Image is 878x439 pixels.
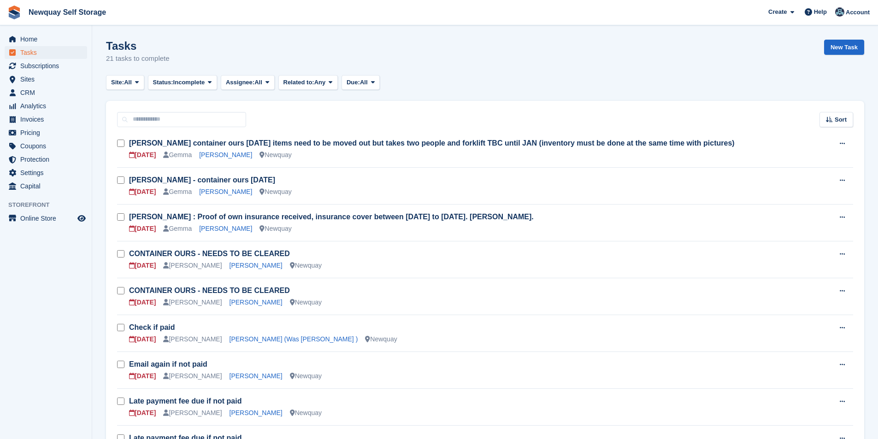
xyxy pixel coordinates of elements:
a: menu [5,59,87,72]
span: Create [768,7,787,17]
a: [PERSON_NAME] : Proof of own insurance received, insurance cover between [DATE] to [DATE]. [PERSO... [129,213,534,221]
a: [PERSON_NAME] [230,262,283,269]
a: [PERSON_NAME] container ours [DATE] items need to be moved out but takes two people and forklift ... [129,139,735,147]
a: menu [5,33,87,46]
a: menu [5,140,87,152]
div: [PERSON_NAME] [163,408,222,418]
span: Any [314,78,326,87]
div: Gemma [163,224,192,234]
div: [PERSON_NAME] [163,334,222,344]
span: Account [846,8,870,17]
button: Assignee: All [221,75,275,90]
div: [DATE] [129,371,156,381]
span: Pricing [20,126,76,139]
a: [PERSON_NAME] [230,299,283,306]
span: Due: [347,78,360,87]
span: All [254,78,262,87]
div: [DATE] [129,261,156,270]
span: Analytics [20,100,76,112]
button: Due: All [342,75,380,90]
span: Incomplete [173,78,205,87]
a: menu [5,73,87,86]
a: menu [5,166,87,179]
div: Gemma [163,187,192,197]
a: Check if paid [129,323,175,331]
a: [PERSON_NAME] [230,409,283,416]
span: All [360,78,368,87]
a: Preview store [76,213,87,224]
img: stora-icon-8386f47178a22dfd0bd8f6a31ec36ba5ce8667c1dd55bd0f319d3a0aa187defe.svg [7,6,21,19]
button: Related to: Any [278,75,338,90]
a: [PERSON_NAME] [199,151,252,158]
a: menu [5,180,87,193]
a: [PERSON_NAME] [199,188,252,195]
a: [PERSON_NAME] [230,372,283,380]
div: Gemma [163,150,192,160]
button: Site: All [106,75,144,90]
div: [PERSON_NAME] [163,298,222,307]
span: Related to: [283,78,314,87]
span: Sort [835,115,847,124]
span: All [124,78,132,87]
span: Status: [153,78,173,87]
div: [DATE] [129,334,156,344]
div: Newquay [290,371,322,381]
div: [DATE] [129,298,156,307]
div: Newquay [259,224,291,234]
a: CONTAINER OURS - NEEDS TO BE CLEARED [129,287,290,294]
div: [DATE] [129,408,156,418]
span: Online Store [20,212,76,225]
a: [PERSON_NAME] [199,225,252,232]
a: menu [5,113,87,126]
div: [DATE] [129,224,156,234]
a: Late payment fee due if not paid [129,397,242,405]
span: Capital [20,180,76,193]
span: CRM [20,86,76,99]
a: Newquay Self Storage [25,5,110,20]
span: Coupons [20,140,76,152]
span: Protection [20,153,76,166]
div: [PERSON_NAME] [163,371,222,381]
a: New Task [824,40,864,55]
div: [PERSON_NAME] [163,261,222,270]
a: menu [5,86,87,99]
a: [PERSON_NAME] (Was [PERSON_NAME] ) [230,335,358,343]
span: Invoices [20,113,76,126]
span: Home [20,33,76,46]
span: Settings [20,166,76,179]
a: [PERSON_NAME] - container ours [DATE] [129,176,275,184]
span: Site: [111,78,124,87]
div: Newquay [259,187,291,197]
a: menu [5,153,87,166]
span: Tasks [20,46,76,59]
span: Help [814,7,827,17]
span: Storefront [8,200,92,210]
a: menu [5,126,87,139]
a: menu [5,100,87,112]
img: Colette Pearce [835,7,844,17]
div: [DATE] [129,150,156,160]
p: 21 tasks to complete [106,53,170,64]
span: Subscriptions [20,59,76,72]
h1: Tasks [106,40,170,52]
div: Newquay [290,408,322,418]
div: Newquay [290,298,322,307]
a: menu [5,46,87,59]
a: CONTAINER OURS - NEEDS TO BE CLEARED [129,250,290,258]
a: Email again if not paid [129,360,207,368]
a: menu [5,212,87,225]
button: Status: Incomplete [148,75,217,90]
span: Sites [20,73,76,86]
div: Newquay [259,150,291,160]
div: Newquay [365,334,397,344]
div: [DATE] [129,187,156,197]
span: Assignee: [226,78,254,87]
div: Newquay [290,261,322,270]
